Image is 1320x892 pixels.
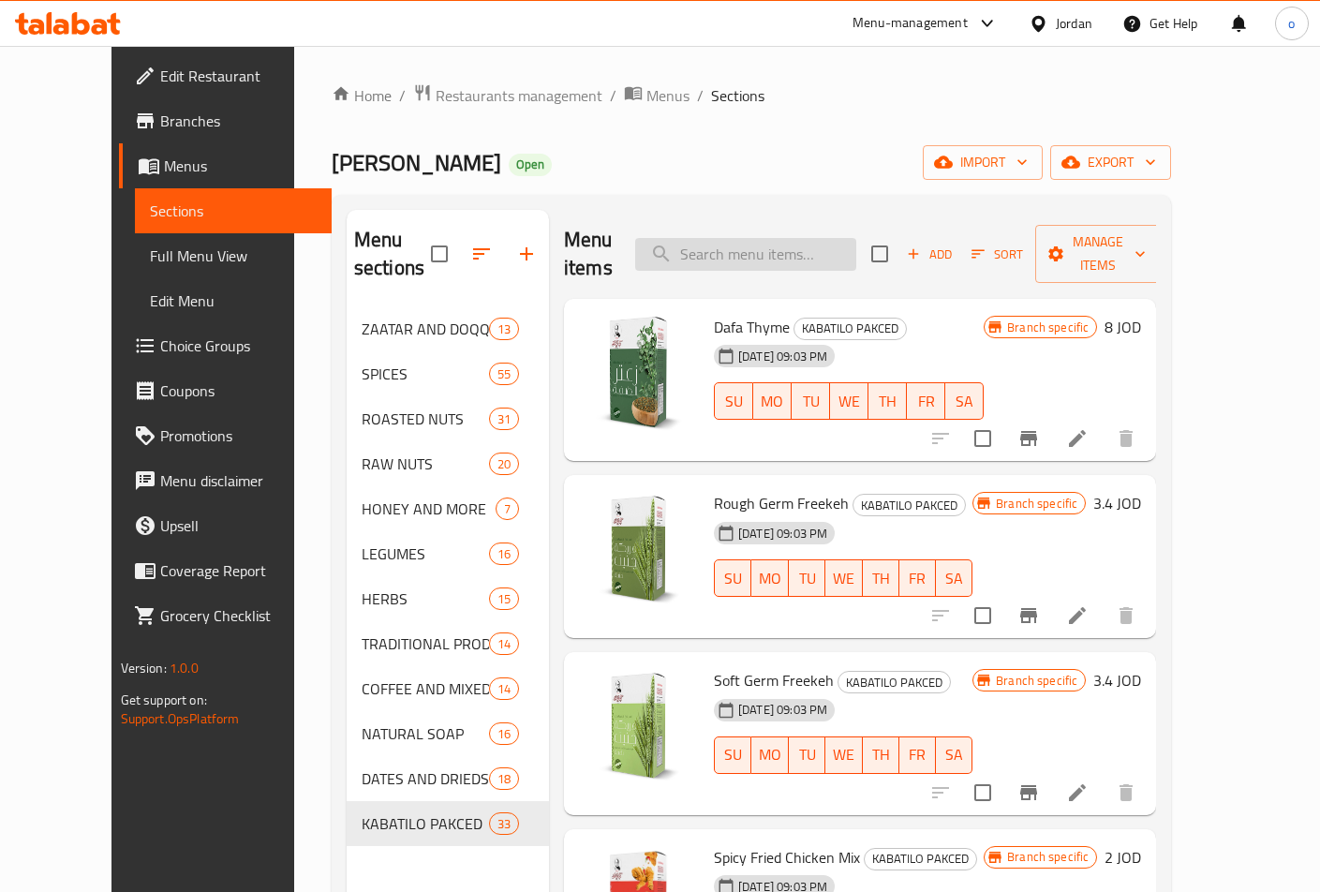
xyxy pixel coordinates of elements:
[362,587,489,610] div: HERBS
[579,314,699,434] img: Dafa Thyme
[714,736,751,774] button: SU
[420,234,459,274] span: Select all sections
[722,741,744,768] span: SU
[362,767,489,790] div: DATES AND DRIEDS
[1050,230,1146,277] span: Manage items
[347,711,549,756] div: NATURAL SOAP16
[853,494,966,516] div: KABATILO PAKCED
[876,388,899,415] span: TH
[923,145,1043,180] button: import
[504,231,549,276] button: Add section
[1104,593,1149,638] button: delete
[1093,490,1141,516] h6: 3.4 JOD
[170,656,199,680] span: 1.0.0
[853,495,965,516] span: KABATILO PAKCED
[722,388,746,415] span: SU
[489,812,519,835] div: items
[160,334,317,357] span: Choice Groups
[490,815,518,833] span: 33
[914,388,938,415] span: FR
[362,453,489,475] span: RAW NUTS
[347,801,549,846] div: KABATILO PAKCED33
[1035,225,1161,283] button: Manage items
[413,83,602,108] a: Restaurants management
[1066,427,1089,450] a: Edit menu item
[959,240,1035,269] span: Sort items
[635,238,856,271] input: search
[792,382,830,420] button: TU
[907,382,945,420] button: FR
[863,559,899,597] button: TH
[489,453,519,475] div: items
[1093,667,1141,693] h6: 3.4 JOD
[838,671,951,693] div: KABATILO PAKCED
[490,680,518,698] span: 14
[490,635,518,653] span: 14
[907,741,928,768] span: FR
[160,65,317,87] span: Edit Restaurant
[362,812,489,835] span: KABATILO PAKCED
[899,559,936,597] button: FR
[789,736,825,774] button: TU
[362,498,496,520] div: HONEY AND MORE
[160,110,317,132] span: Branches
[119,593,332,638] a: Grocery Checklist
[160,514,317,537] span: Upsell
[347,351,549,396] div: SPICES55
[160,604,317,627] span: Grocery Checklist
[354,226,431,282] h2: Menu sections
[121,688,207,712] span: Get support on:
[714,559,751,597] button: SU
[489,408,519,430] div: items
[489,632,519,655] div: items
[830,382,868,420] button: WE
[119,53,332,98] a: Edit Restaurant
[121,656,167,680] span: Version:
[119,503,332,548] a: Upsell
[907,565,928,592] span: FR
[150,200,317,222] span: Sections
[490,725,518,743] span: 16
[509,156,552,172] span: Open
[1006,593,1051,638] button: Branch-specific-item
[943,565,965,592] span: SA
[160,559,317,582] span: Coverage Report
[731,701,835,719] span: [DATE] 09:03 PM
[753,382,792,420] button: MO
[945,382,984,420] button: SA
[119,368,332,413] a: Coupons
[731,525,835,543] span: [DATE] 09:03 PM
[610,84,616,107] li: /
[490,545,518,563] span: 16
[1000,319,1096,336] span: Branch specific
[579,667,699,787] img: Soft Germ Freekeh
[399,84,406,107] li: /
[489,543,519,565] div: items
[938,151,1028,174] span: import
[135,233,332,278] a: Full Menu View
[1065,151,1156,174] span: export
[722,565,744,592] span: SU
[332,84,392,107] a: Home
[714,313,790,341] span: Dafa Thyme
[362,632,489,655] span: TRADITIONAL PRODUCTS
[119,458,332,503] a: Menu disclaimer
[864,848,977,870] div: KABATILO PAKCED
[332,83,1172,108] nav: breadcrumb
[796,565,818,592] span: TU
[1105,314,1141,340] h6: 8 JOD
[362,543,489,565] span: LEGUMES
[838,672,950,693] span: KABATILO PAKCED
[490,770,518,788] span: 18
[119,413,332,458] a: Promotions
[860,234,899,274] span: Select section
[347,576,549,621] div: HERBS15
[150,290,317,312] span: Edit Menu
[863,736,899,774] button: TH
[489,363,519,385] div: items
[988,495,1085,513] span: Branch specific
[489,318,519,340] div: items
[899,240,959,269] span: Add item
